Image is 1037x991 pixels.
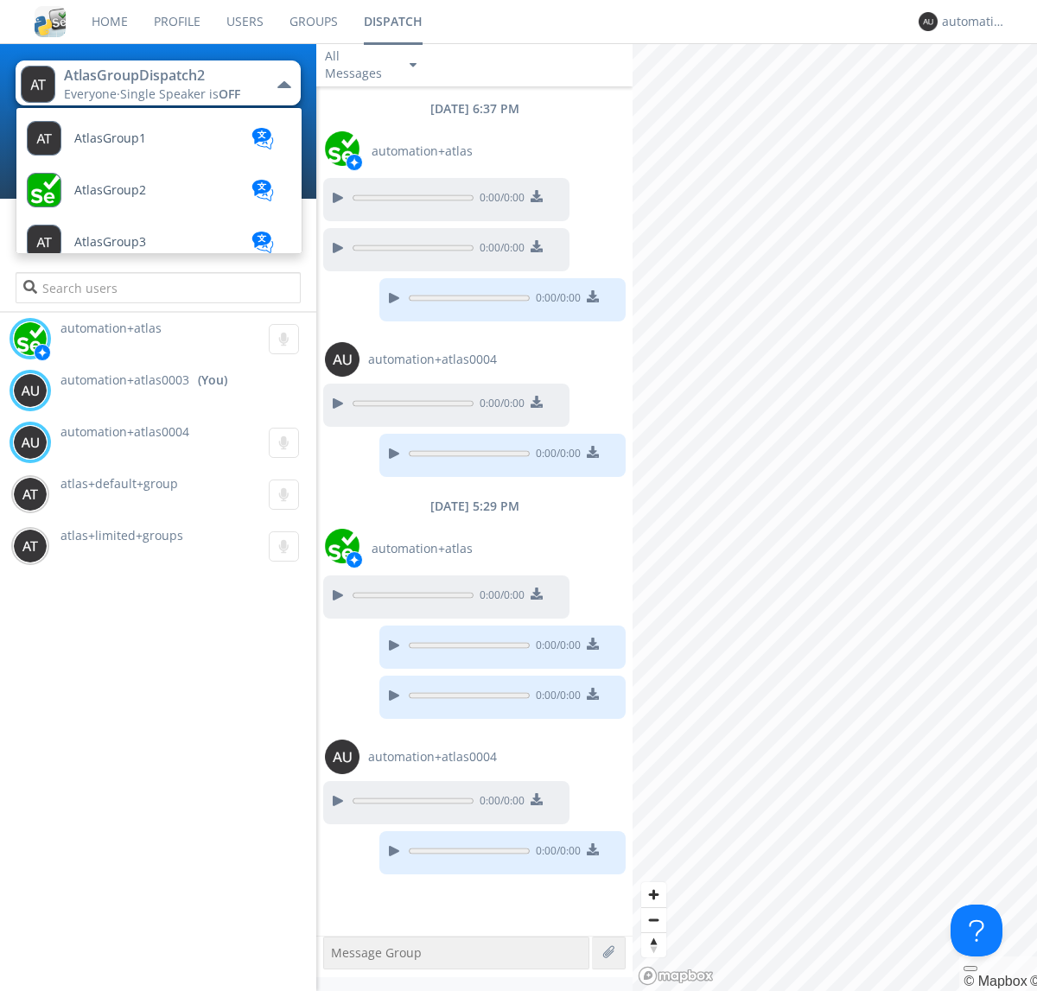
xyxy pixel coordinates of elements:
div: [DATE] 6:37 PM [316,100,633,118]
span: automation+atlas0004 [60,423,189,440]
img: cddb5a64eb264b2086981ab96f4c1ba7 [35,6,66,37]
img: 373638.png [13,477,48,511]
span: AtlasGroup3 [74,236,146,249]
ul: AtlasGroupDispatch2Everyone·Single Speaker isOFF [16,107,302,254]
img: 373638.png [21,66,55,103]
span: 0:00 / 0:00 [474,190,525,209]
iframe: Toggle Customer Support [951,905,1002,956]
img: translation-blue.svg [250,128,276,149]
span: 0:00 / 0:00 [474,793,525,812]
div: automation+atlas0003 [942,13,1007,30]
a: Mapbox logo [638,966,714,986]
img: download media button [531,588,543,600]
img: 373638.png [325,740,359,774]
span: automation+atlas0004 [368,351,497,368]
img: 373638.png [325,342,359,377]
img: download media button [587,446,599,458]
img: 373638.png [13,425,48,460]
span: automation+atlas [372,540,473,557]
span: 0:00 / 0:00 [474,240,525,259]
span: 0:00 / 0:00 [530,688,581,707]
button: Zoom out [641,907,666,932]
img: 373638.png [13,529,48,563]
span: automation+atlas [60,320,162,336]
img: download media button [587,843,599,855]
img: 373638.png [13,373,48,408]
span: 0:00 / 0:00 [530,290,581,309]
span: 0:00 / 0:00 [530,843,581,862]
div: [DATE] 5:29 PM [316,498,633,515]
span: automation+atlas [372,143,473,160]
span: 0:00 / 0:00 [474,396,525,415]
img: download media button [531,793,543,805]
span: 0:00 / 0:00 [530,638,581,657]
span: Single Speaker is [120,86,240,102]
button: Toggle attribution [964,966,977,971]
img: d2d01cd9b4174d08988066c6d424eccd [13,321,48,356]
img: 373638.png [919,12,938,31]
div: All Messages [325,48,394,82]
img: download media button [531,190,543,202]
img: download media button [587,290,599,302]
img: d2d01cd9b4174d08988066c6d424eccd [325,529,359,563]
img: d2d01cd9b4174d08988066c6d424eccd [325,131,359,166]
span: atlas+default+group [60,475,178,492]
input: Search users [16,272,300,303]
img: translation-blue.svg [250,232,276,253]
span: 0:00 / 0:00 [474,588,525,607]
span: atlas+limited+groups [60,527,183,543]
img: translation-blue.svg [250,180,276,201]
a: Mapbox [964,974,1027,988]
img: caret-down-sm.svg [410,63,417,67]
button: Zoom in [641,882,666,907]
div: (You) [198,372,227,389]
span: automation+atlas0004 [368,748,497,765]
span: AtlasGroup1 [74,132,146,145]
span: Reset bearing to north [641,933,666,957]
button: Reset bearing to north [641,932,666,957]
span: automation+atlas0003 [60,372,189,389]
button: AtlasGroupDispatch2Everyone·Single Speaker isOFF [16,60,300,105]
img: download media button [587,688,599,700]
span: 0:00 / 0:00 [530,446,581,465]
div: Everyone · [64,86,258,103]
div: AtlasGroupDispatch2 [64,66,258,86]
img: download media button [531,240,543,252]
img: download media button [531,396,543,408]
img: download media button [587,638,599,650]
span: Zoom out [641,908,666,932]
span: AtlasGroup2 [74,184,146,197]
span: OFF [219,86,240,102]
